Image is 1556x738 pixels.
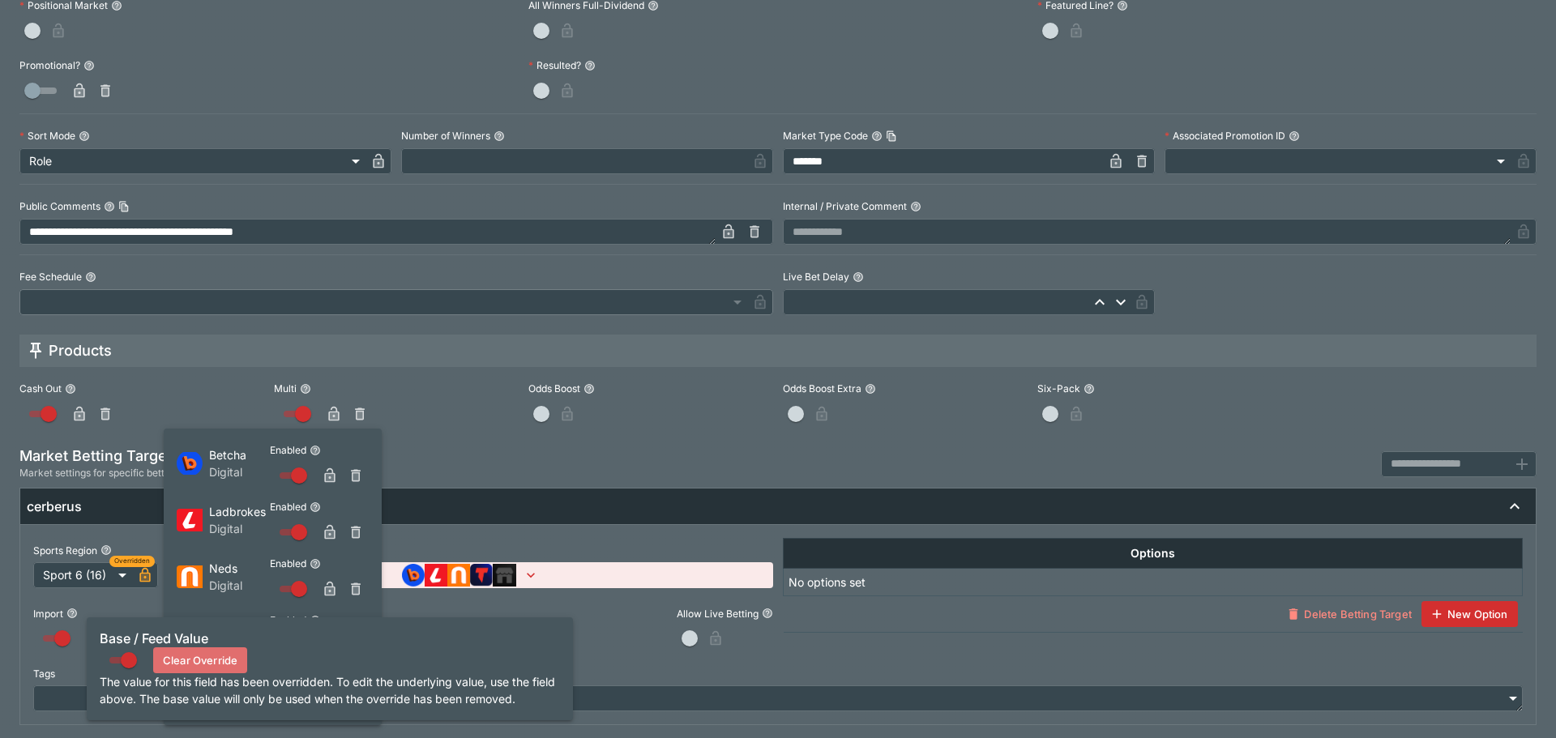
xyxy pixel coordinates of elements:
p: Digital [209,520,270,537]
p: Digital [209,577,270,594]
p: Enabled [270,500,306,514]
span: Ladbrokes [209,503,270,520]
span: Neds [209,560,270,577]
p: Digital [209,463,270,480]
p: Enabled [270,613,306,627]
p: Enabled [270,443,306,457]
img: optKey [177,509,203,531]
img: optKey [177,452,203,475]
h6: Base / Feed Value [100,630,560,647]
p: Enabled [270,557,306,570]
span: TabNZ [209,616,270,633]
img: optKey [177,565,203,588]
button: Clear Override [153,647,247,673]
p: The value for this field has been overridden. To edit the underlying value, use the field above. ... [100,673,560,707]
span: Betcha [209,446,270,463]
